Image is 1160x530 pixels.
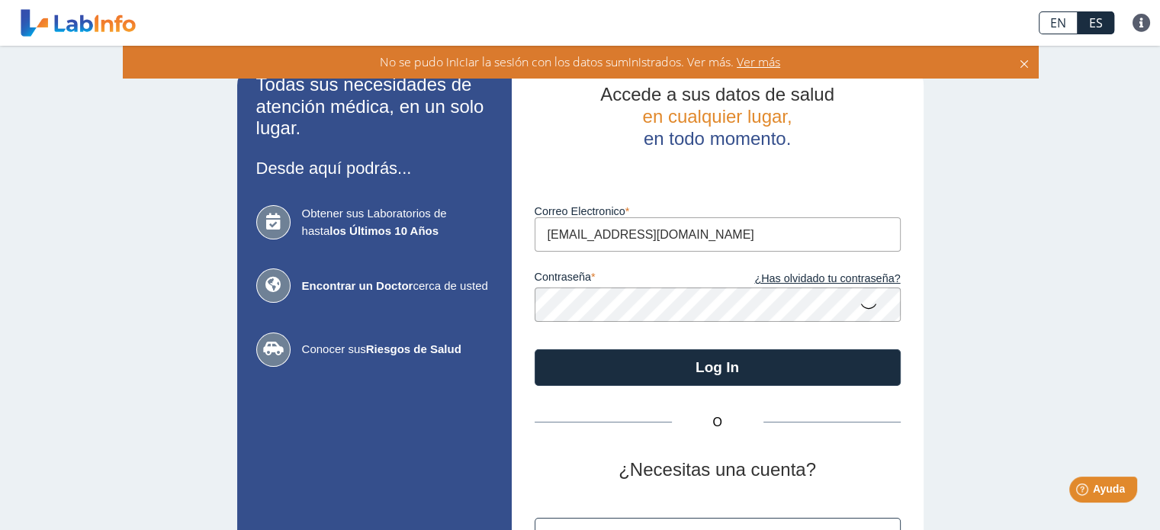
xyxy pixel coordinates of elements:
[1078,11,1114,34] a: ES
[366,342,461,355] b: Riesgos de Salud
[380,53,734,70] span: No se pudo iniciar la sesión con los datos suministrados. Ver más.
[535,459,901,481] h2: ¿Necesitas una cuenta?
[329,224,439,237] b: los Últimos 10 Años
[302,278,493,295] span: cerca de usted
[672,413,763,432] span: O
[256,159,493,178] h3: Desde aquí podrás...
[535,205,901,217] label: Correo Electronico
[535,271,718,287] label: contraseña
[1039,11,1078,34] a: EN
[535,349,901,386] button: Log In
[718,271,901,287] a: ¿Has olvidado tu contraseña?
[302,279,413,292] b: Encontrar un Doctor
[256,74,493,140] h2: Todas sus necesidades de atención médica, en un solo lugar.
[1024,471,1143,513] iframe: Help widget launcher
[600,84,834,104] span: Accede a sus datos de salud
[642,106,792,127] span: en cualquier lugar,
[644,128,791,149] span: en todo momento.
[734,53,780,70] span: Ver más
[302,205,493,239] span: Obtener sus Laboratorios de hasta
[302,341,493,358] span: Conocer sus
